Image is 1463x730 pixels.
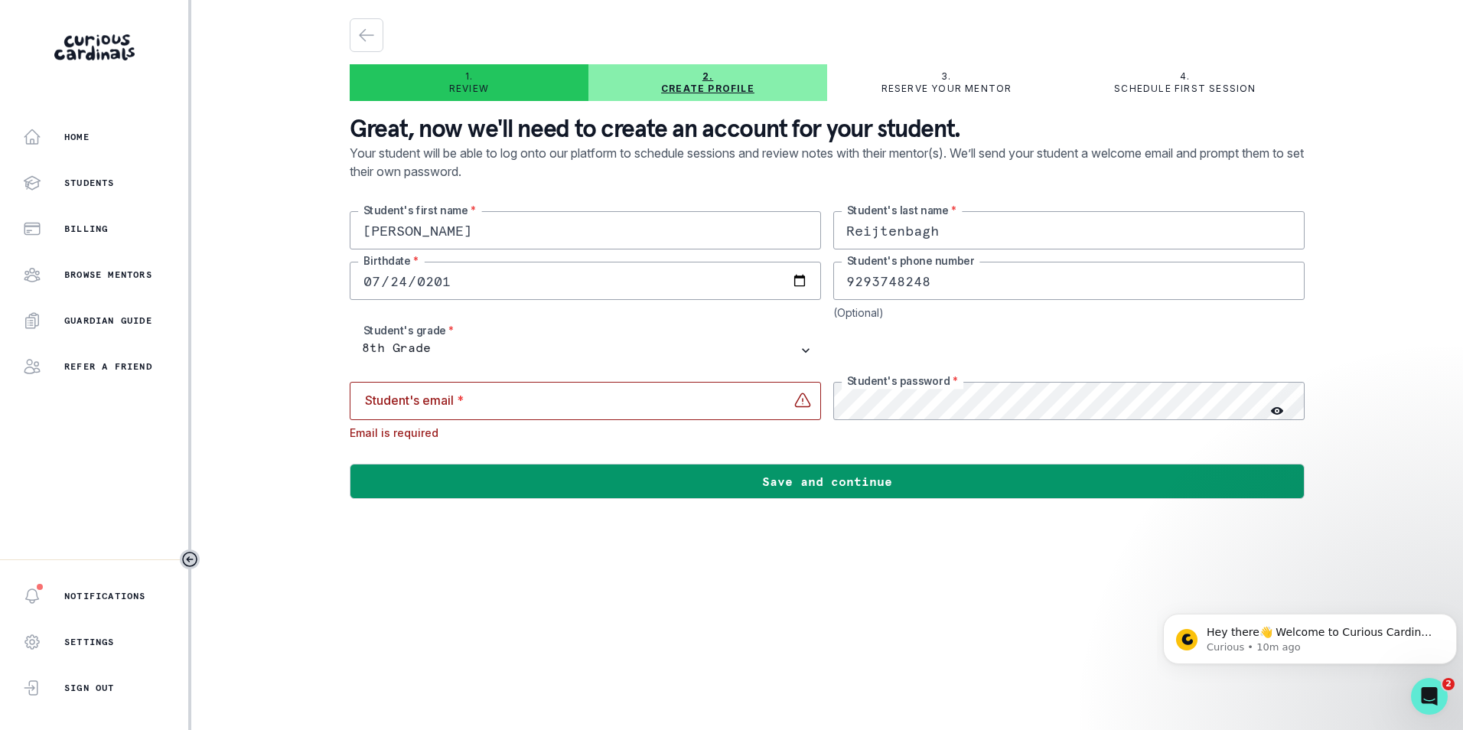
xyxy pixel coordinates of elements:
p: 1. [465,70,473,83]
iframe: Intercom live chat [1411,678,1448,715]
p: Your student will be able to log onto our platform to schedule sessions and review notes with the... [350,144,1305,211]
iframe: Intercom notifications message [1157,582,1463,689]
div: Email is required [350,426,821,439]
p: Billing [64,223,108,235]
p: 4. [1180,70,1190,83]
p: Guardian Guide [64,314,152,327]
p: Create profile [661,83,754,95]
p: Notifications [64,590,146,602]
p: Browse Mentors [64,269,152,281]
p: 3. [941,70,951,83]
img: Curious Cardinals Logo [54,34,135,60]
p: Home [64,131,90,143]
p: Refer a friend [64,360,152,373]
span: 2 [1442,678,1455,690]
button: Toggle sidebar [180,549,200,569]
p: Sign Out [64,682,115,694]
div: (Optional) [833,306,1305,319]
p: Review [449,83,489,95]
p: Schedule first session [1114,83,1256,95]
p: Settings [64,636,115,648]
p: Reserve your mentor [881,83,1012,95]
p: Students [64,177,115,189]
p: 2. [702,70,713,83]
p: Great, now we'll need to create an account for your student. [350,113,1305,144]
button: Save and continue [350,464,1305,499]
